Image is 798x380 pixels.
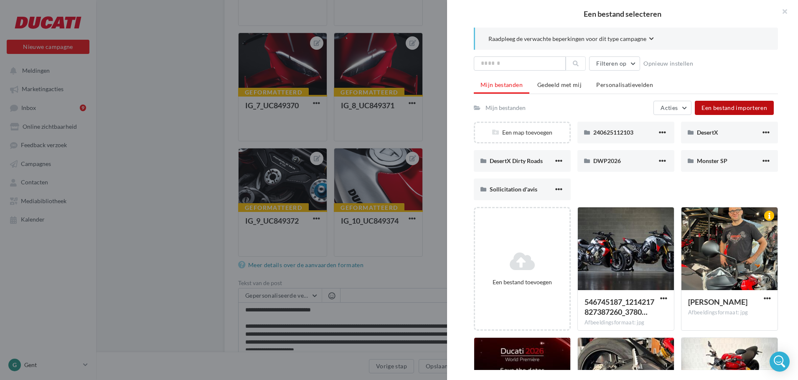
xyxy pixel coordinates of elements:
[770,352,790,372] div: Open Intercom Messenger
[596,81,653,88] span: Personalisatievelden
[640,59,696,69] button: Opnieuw instellen
[688,309,771,316] div: Afbeeldingsformaat: jpg
[488,35,646,43] span: Raadpleeg de verwachte beperkingen voor dit type campagne
[490,186,537,193] span: Sollicitation d'avis
[688,297,747,306] span: Michele
[460,10,785,18] h2: Een bestand selecteren
[695,101,774,115] button: Een bestand importeren
[593,129,633,136] span: 240625112103
[537,81,582,88] span: Gedeeld met mij
[701,104,767,111] span: Een bestand importeren
[490,157,543,164] span: DesertX Dirty Roads
[697,129,718,136] span: DesertX
[478,278,566,286] div: Een bestand toevoegen
[697,157,727,164] span: Monster SP
[480,81,523,88] span: Mijn bestanden
[589,56,640,71] button: Filteren op
[585,319,667,326] div: Afbeeldingsformaat: jpg
[653,101,691,115] button: Acties
[593,157,621,164] span: DWP2026
[475,128,569,137] div: Een map toevoegen
[485,104,526,112] div: Mijn bestanden
[661,104,678,111] span: Acties
[488,34,654,45] button: Raadpleeg de verwachte beperkingen voor dit type campagne
[585,297,654,316] span: 546745187_1214217827387260_3780435637252289996_n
